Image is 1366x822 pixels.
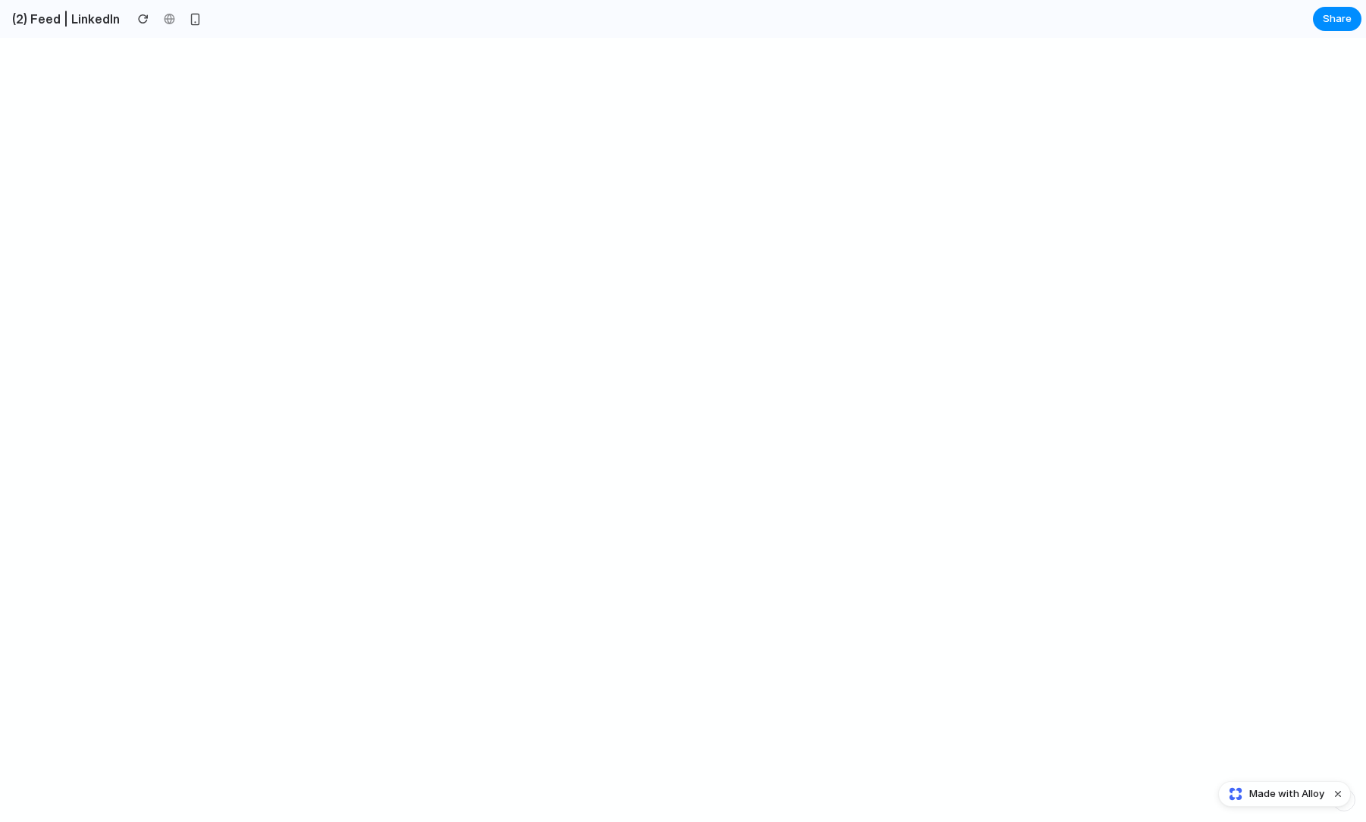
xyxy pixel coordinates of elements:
span: Share [1323,11,1352,27]
span: Made with Alloy [1249,786,1324,802]
button: Dismiss watermark [1329,785,1347,803]
button: Share [1313,7,1361,31]
h2: (2) Feed | LinkedIn [6,10,120,28]
a: Made with Alloy [1219,786,1326,802]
